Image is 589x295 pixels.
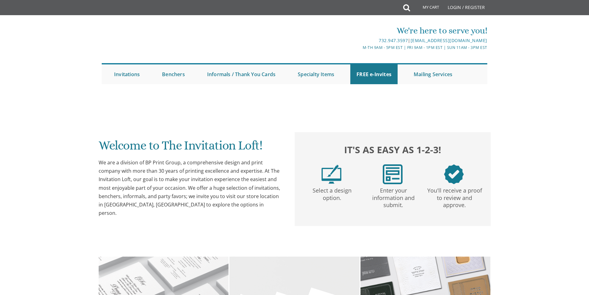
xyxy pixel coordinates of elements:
[303,184,361,202] p: Select a design option.
[425,184,484,209] p: You'll receive a proof to review and approve.
[383,164,403,184] img: step2.png
[108,64,146,84] a: Invitations
[99,158,282,217] div: We are a division of BP Print Group, a comprehensive design and print company with more than 30 y...
[156,64,191,84] a: Benchers
[411,37,487,43] a: [EMAIL_ADDRESS][DOMAIN_NAME]
[231,37,487,44] div: |
[322,164,341,184] img: step1.png
[364,184,423,209] p: Enter your information and submit.
[444,164,464,184] img: step3.png
[292,64,340,84] a: Specialty Items
[231,44,487,51] div: M-Th 9am - 5pm EST | Fri 9am - 1pm EST | Sun 11am - 3pm EST
[231,24,487,37] div: We're here to serve you!
[379,37,408,43] a: 732.947.3597
[301,143,484,157] h2: It's as easy as 1-2-3!
[201,64,282,84] a: Informals / Thank You Cards
[350,64,398,84] a: FREE e-Invites
[99,139,282,157] h1: Welcome to The Invitation Loft!
[409,1,443,16] a: My Cart
[408,64,459,84] a: Mailing Services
